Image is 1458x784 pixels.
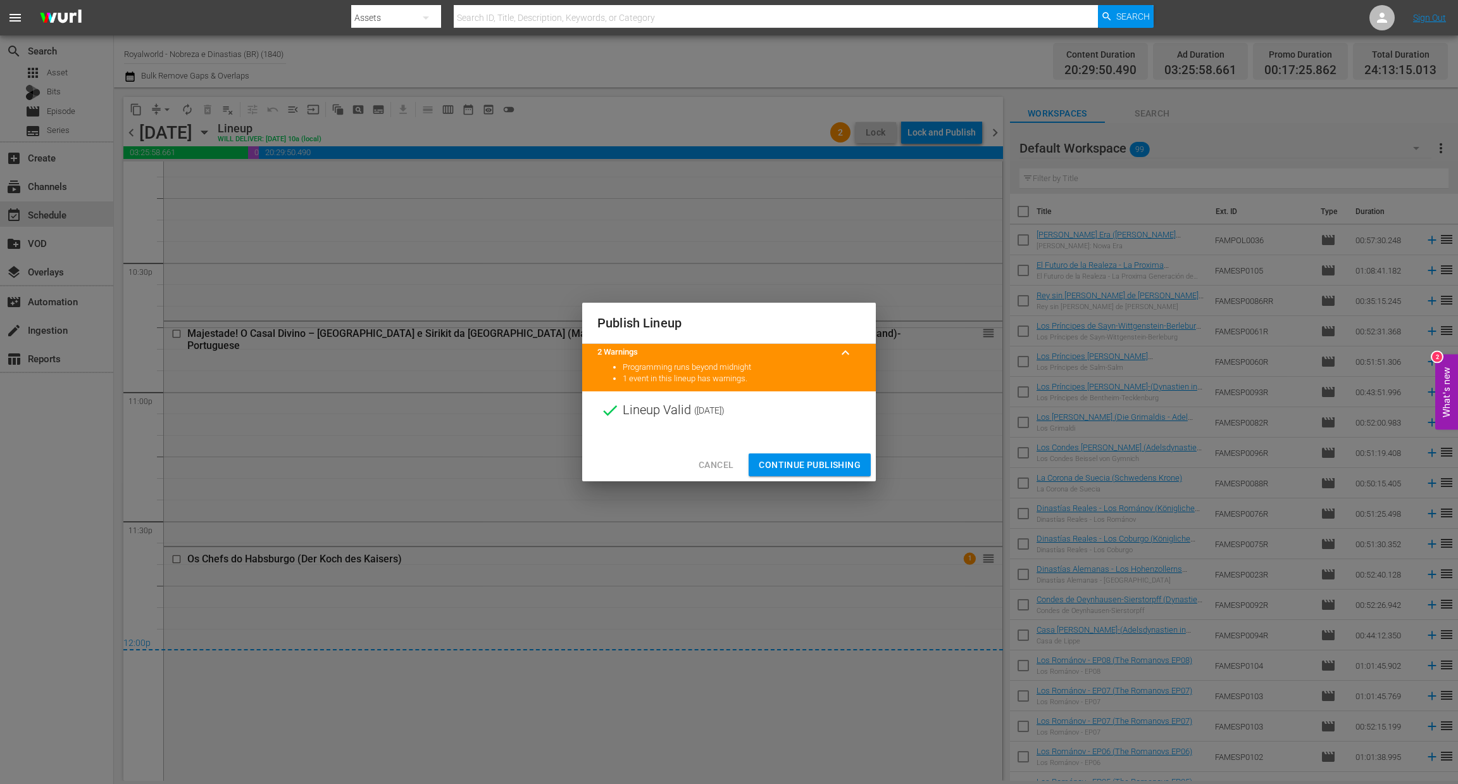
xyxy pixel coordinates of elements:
span: ( [DATE] ) [694,401,725,420]
span: Cancel [699,457,733,473]
span: keyboard_arrow_up [838,345,853,360]
img: ans4CAIJ8jUAAAAAAAAAAAAAAAAAAAAAAAAgQb4GAAAAAAAAAAAAAAAAAAAAAAAAJMjXAAAAAAAAAAAAAAAAAAAAAAAAgAT5G... [30,3,91,33]
a: Sign Out [1413,13,1446,23]
h2: Publish Lineup [597,313,861,333]
title: 2 Warnings [597,346,830,358]
span: menu [8,10,23,25]
li: Programming runs beyond midnight [623,362,861,374]
button: Continue Publishing [749,453,871,477]
div: Lineup Valid [582,391,876,429]
button: Open Feedback Widget [1435,355,1458,430]
li: 1 event in this lineup has warnings. [623,373,861,385]
span: Continue Publishing [759,457,861,473]
button: keyboard_arrow_up [830,338,861,368]
span: Search [1116,5,1150,28]
button: Cancel [688,453,744,477]
div: 2 [1432,352,1442,362]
